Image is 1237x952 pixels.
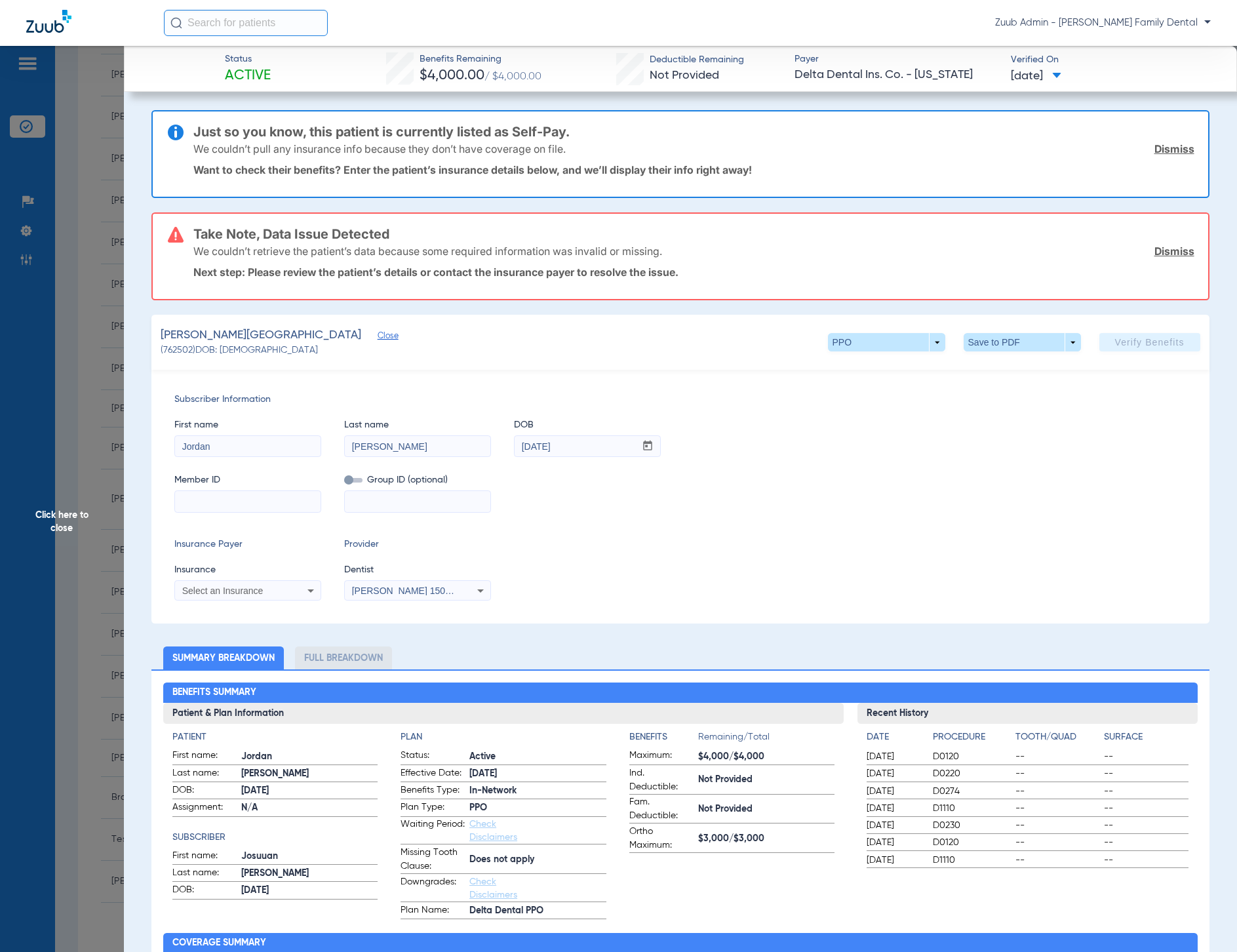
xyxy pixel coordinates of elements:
span: First name [174,418,321,432]
span: Effective Date: [401,766,465,782]
span: Assignment: [172,801,237,816]
span: Benefits Remaining [420,52,541,66]
span: [DATE] [867,802,922,815]
span: Delta Dental Ins. Co. - [US_STATE] [795,67,1000,83]
span: D1110 [933,854,1011,867]
span: [DATE] [469,767,606,781]
button: Save to PDF [964,333,1081,351]
a: Dismiss [1154,245,1194,258]
span: [PERSON_NAME] 1508155722 [352,585,481,596]
span: [PERSON_NAME] [241,867,378,881]
span: Deductible Remaining [650,53,744,67]
span: D0120 [933,836,1011,849]
span: -- [1015,854,1100,867]
span: [DATE] [1011,68,1061,85]
p: We couldn’t retrieve the patient’s data because some required information was invalid or missing. [193,245,662,258]
app-breakdown-title: Plan [401,730,606,744]
span: Remaining/Total [698,730,834,749]
app-breakdown-title: Tooth/Quad [1015,730,1100,749]
span: PPO [469,801,606,815]
span: / $4,000.00 [484,71,541,82]
span: Benefits Type: [401,783,465,799]
h4: Procedure [933,730,1011,744]
h3: Take Note, Data Issue Detected [193,228,1194,241]
img: info-icon [168,125,184,140]
h3: Recent History [857,703,1198,724]
span: Active [225,67,271,85]
p: We couldn’t pull any insurance info because they don’t have coverage on file. [193,142,566,155]
span: Jordan [241,750,378,764]
h2: Benefits Summary [163,683,1198,704]
span: Not Provided [698,773,834,787]
span: -- [1104,854,1188,867]
span: Member ID [174,473,321,487]
img: Search Icon [170,17,182,29]
h4: Date [867,730,922,744]
h3: Patient & Plan Information [163,703,844,724]
span: Active [469,750,606,764]
span: Group ID (optional) [344,473,491,487]
span: DOB: [172,883,237,899]
span: D1110 [933,802,1011,815]
span: Josuuan [241,850,378,863]
input: Search for patients [164,10,328,36]
span: Fam. Deductible: [629,795,694,823]
span: Waiting Period: [401,818,465,844]
h4: Tooth/Quad [1015,730,1100,744]
img: error-icon [168,227,184,243]
span: [DATE] [241,784,378,798]
img: Zuub Logo [26,10,71,33]
span: -- [1104,802,1188,815]
iframe: Chat Widget [1171,889,1237,952]
span: Insurance Payer [174,538,321,551]
span: [PERSON_NAME] [241,767,378,781]
span: Close [378,331,389,344]
span: [DATE] [867,750,922,763]
a: Check Disclaimers [469,877,517,900]
span: -- [1104,836,1188,849]
span: [DATE] [867,767,922,780]
span: [DATE] [867,836,922,849]
button: PPO [828,333,945,351]
span: -- [1104,767,1188,780]
span: [PERSON_NAME][GEOGRAPHIC_DATA] [161,327,361,344]
span: Last name: [172,866,237,882]
span: Subscriber Information [174,393,1186,407]
a: Check Disclaimers [469,820,517,842]
span: Ind. Deductible: [629,766,694,794]
span: -- [1104,750,1188,763]
app-breakdown-title: Surface [1104,730,1188,749]
span: -- [1015,785,1100,798]
a: Dismiss [1154,142,1194,155]
span: Plan Name: [401,903,465,919]
span: D0120 [933,750,1011,763]
span: DOB [514,418,661,432]
span: Insurance [174,563,321,577]
span: Verified On [1011,53,1216,67]
span: -- [1015,767,1100,780]
h3: Just so you know, this patient is currently listed as Self-Pay. [193,125,1194,138]
span: Last name [344,418,491,432]
span: -- [1015,819,1100,832]
span: Last name: [172,766,237,782]
span: D0230 [933,819,1011,832]
span: Payer [795,52,1000,66]
span: [DATE] [867,785,922,798]
span: -- [1015,836,1100,849]
span: Downgrades: [401,875,465,902]
span: Plan Type: [401,801,465,816]
span: Not Provided [698,803,834,816]
span: [DATE] [867,819,922,832]
button: Open calendar [635,436,661,457]
span: -- [1104,819,1188,832]
app-breakdown-title: Procedure [933,730,1011,749]
span: $3,000/$3,000 [698,832,834,846]
app-breakdown-title: Date [867,730,922,749]
span: Ortho Maximum: [629,825,694,852]
span: Dentist [344,563,491,577]
span: Delta Dental PPO [469,904,606,918]
span: [DATE] [241,884,378,898]
span: D0274 [933,785,1011,798]
li: Full Breakdown [295,646,392,669]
